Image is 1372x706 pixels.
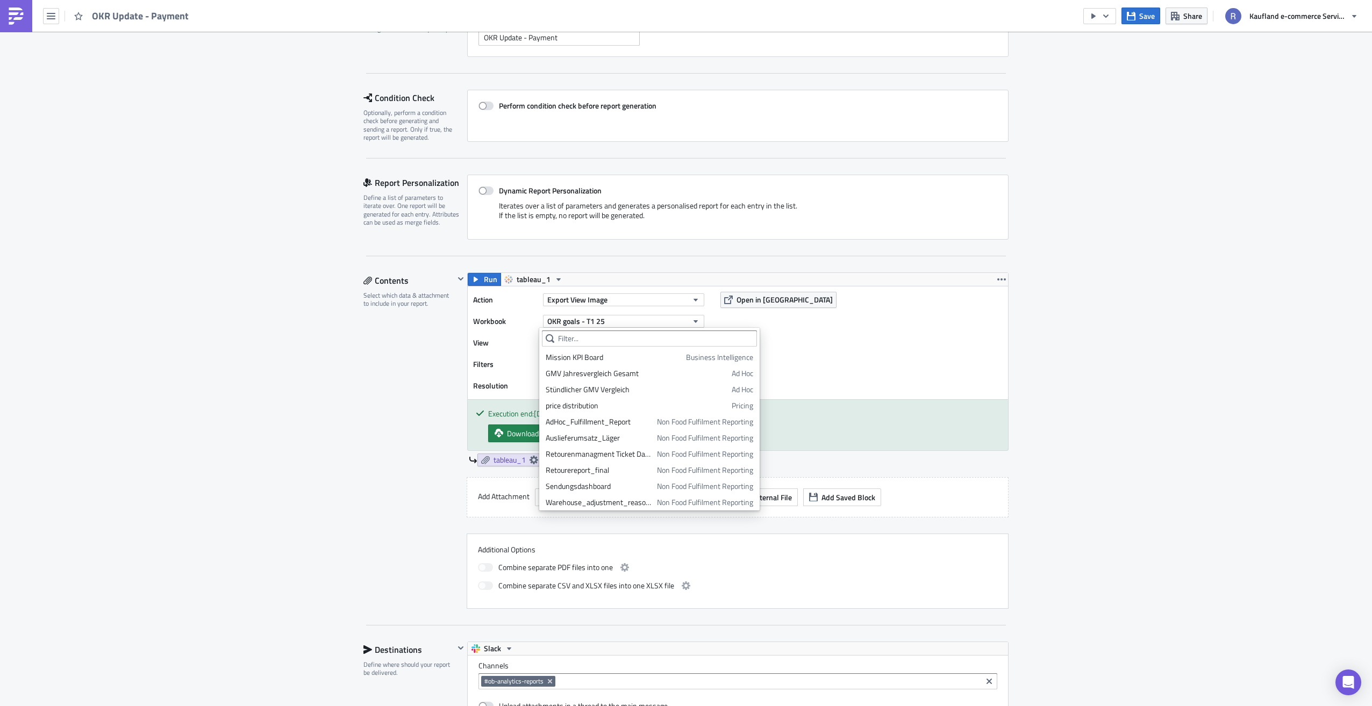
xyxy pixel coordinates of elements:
div: Define where should your report be delivered. [363,660,454,677]
span: Non Food Fulfilment Reporting [657,433,753,443]
a: tableau_1 [477,453,542,466]
img: Avatar [1224,7,1242,25]
span: Business Intelligence [686,352,753,363]
span: #ob-analytics-reports [484,677,544,686]
span: Combine separate PDF files into one [498,561,613,574]
span: Save [1139,10,1155,21]
strong: Dynamic Report Personalization [499,185,602,196]
span: Open in [GEOGRAPHIC_DATA] [737,294,833,305]
label: Resolution [473,378,538,394]
label: Filters [473,356,538,372]
a: here [80,16,95,25]
span: Ad Hoc [732,384,753,395]
div: Stündlicher GMV Vergleich [546,384,728,395]
span: Run [484,273,497,286]
button: Share [1166,8,1207,24]
span: Export View Image [547,294,608,305]
p: OKR Bi-Weekly Update - Payment [4,4,513,13]
span: Slack [484,642,501,655]
span: Pricing [732,400,753,411]
div: Sendungsdashboard [546,481,653,492]
button: Export View Image [543,293,704,306]
label: Channels [478,661,997,671]
span: Add Saved Block [821,492,875,503]
span: Share [1183,10,1202,21]
button: Open in [GEOGRAPHIC_DATA] [720,292,837,308]
button: Run [468,273,501,286]
div: Retourenmanagment Ticket Dashboard [546,449,653,459]
label: Action [473,292,538,308]
label: Workbook [473,313,538,329]
span: tableau_1 [517,273,551,286]
span: Combine separate CSV and XLSX files into one XLSX file [498,579,674,592]
label: Add Attachment [478,488,530,505]
div: Mission KPI Board [546,352,682,363]
span: Non Food Fulfilment Reporting [657,416,753,427]
button: tableau_1 [501,273,567,286]
div: Destinations [363,642,454,658]
strong: Perform condition check before report generation [499,100,656,111]
div: Execution end: [DATE] 12:02:06 [488,408,1000,419]
div: Open Intercom Messenger [1335,669,1361,695]
p: :moneybag: Full report [4,16,513,25]
span: Ad Hoc [732,368,753,379]
span: Non Food Fulfilment Reporting [657,497,753,508]
button: OKR goals - T1 25 [543,315,704,328]
div: Optionally, perform a condition check before generating and sending a report. Only if true, the r... [363,109,460,142]
img: PushMetrics [8,8,25,25]
input: Filter... [542,330,757,347]
div: Contents [363,272,454,289]
span: Kaufland e-commerce Services GmbH & Co. KG [1249,10,1346,21]
label: View [473,335,538,351]
div: Condition Check [363,90,467,106]
span: Non Food Fulfilment Reporting [657,465,753,476]
span: Download png [507,428,552,439]
button: External File [733,488,798,506]
div: Auslieferumsatz_Läger [546,433,653,443]
div: Configure the basics of your report. [363,25,460,33]
div: price distribution [546,400,728,411]
div: AdHoc_Fulfillment_Report [546,416,653,427]
button: Kaufland e-commerce Services GmbH & Co. KG [1219,4,1364,28]
button: SQL Query [535,488,593,506]
button: Save [1121,8,1160,24]
div: Retourereport_final [546,465,653,476]
div: Report Personalization [363,175,467,191]
div: GMV Jahresvergleich Gesamt [546,368,728,379]
div: Define a list of parameters to iterate over. One report will be generated for each entry. Attribu... [363,193,460,227]
button: Hide content [454,642,467,654]
a: Download png [488,424,559,442]
span: Non Food Fulfilment Reporting [657,481,753,492]
button: Slack [468,642,517,655]
label: Additional Options [478,545,997,554]
span: OKR goals - T1 25 [547,315,605,327]
span: External File [752,492,792,503]
span: tableau_1 [494,455,526,465]
div: Warehouse_adjustment_reasons [546,497,653,508]
span: OKR Update - Payment [92,10,190,22]
button: Hide content [454,272,467,285]
div: Iterates over a list of parameters and generates a personalised report for each entry in the list... [478,201,997,228]
button: Remove Tag [546,676,555,687]
button: Add Saved Block [803,488,881,506]
div: Select which data & attachment to include in your report. [363,291,454,308]
button: Clear selected items [983,675,996,688]
span: Non Food Fulfilment Reporting [657,449,753,459]
body: Rich Text Area. Press ALT-0 for help. [4,4,513,25]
